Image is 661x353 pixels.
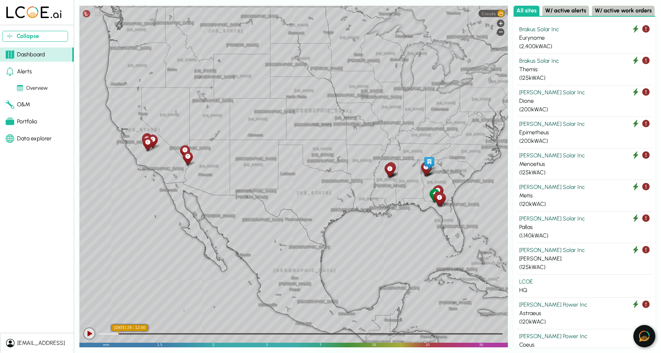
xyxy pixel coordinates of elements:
div: ( 125 kWAC) [519,263,650,271]
button: [PERSON_NAME] Solar Inc Metis (120kWAC) [516,180,652,212]
div: Eurynome [519,34,650,42]
div: Epimetheus [519,128,650,137]
div: Select site list category [514,6,655,17]
div: Clymene [141,133,153,149]
div: Helios [141,136,154,152]
div: Overview [17,84,48,92]
div: Astraeus [519,309,650,318]
div: Crius [432,190,444,206]
button: [PERSON_NAME] Solar Inc Pallas (1,140kWAC) [516,212,652,243]
button: Collapse [2,31,68,42]
div: ( 120 kWAC) [519,318,650,326]
button: W/ active work orders [592,6,655,16]
div: local time [111,325,149,331]
div: Data explorer [6,134,52,143]
div: Zoom in [497,19,504,27]
button: [PERSON_NAME] Solar Inc Dione (200kWAC) [516,85,652,117]
button: Brakus Solar Inc Eurynome (2,400kWAC) [516,22,652,54]
div: [PERSON_NAME] Solar Inc [519,183,650,191]
div: [DATE] 29 - 12:00 [111,325,149,331]
div: Brakus Solar Inc [519,57,650,65]
div: Styx [431,184,444,200]
div: Eurynome [181,150,194,166]
div: [PERSON_NAME] Power Inc [519,301,650,309]
button: [PERSON_NAME] Solar Inc Menoetius (125kWAC) [516,149,652,180]
div: [PERSON_NAME] Solar Inc [519,214,650,223]
div: ( 125 kWAC) [519,168,650,177]
div: Coeus [519,341,650,349]
button: W/ active alerts [542,6,589,16]
button: [PERSON_NAME] Solar Inc Epimetheus (200kWAC) [516,117,652,149]
div: Dione [519,97,650,105]
div: Hyperion [385,161,397,177]
div: [PERSON_NAME] Solar Inc [519,246,650,254]
div: HQ [423,156,435,172]
div: Theia [420,161,432,176]
button: [PERSON_NAME] Power Inc Astraeus (120kWAC) [516,298,652,329]
div: Metis [146,133,159,149]
div: Portfolio [6,117,37,126]
div: O&M [6,100,30,109]
div: [PERSON_NAME] [519,254,650,263]
div: Brakus Solar Inc [519,25,650,34]
span: Clouds [482,11,496,16]
button: Brakus Solar Inc Themis (125kWAC) [516,54,652,85]
div: Pallas [519,223,650,231]
div: [PERSON_NAME] Solar Inc [519,88,650,97]
div: ( 120 kWAC) [519,200,650,208]
div: Menoetius [519,160,650,168]
div: Asteria [420,161,432,177]
div: ( 1,140 kWAC) [519,231,650,240]
div: Eurybia [141,132,153,148]
div: ( 200 kWAC) [519,105,650,114]
div: ( 200 kWAC) [519,137,650,145]
div: Epimetheus [384,162,396,178]
div: LCOE [519,278,650,286]
div: Alerts [6,67,32,76]
div: [PERSON_NAME] Solar Inc [519,120,650,128]
div: Astraeus [433,191,446,207]
div: HQ [519,286,650,295]
div: ( 125 kWAC) [519,74,650,82]
img: open chat [639,331,650,342]
div: Aura [432,184,444,200]
button: [PERSON_NAME] Solar Inc [PERSON_NAME] (125kWAC) [516,243,652,275]
div: Zoom out [497,28,504,36]
div: Dione [383,162,396,178]
button: LCOE HQ [516,275,652,298]
div: Menoetius [179,144,191,160]
div: Metis [519,191,650,200]
div: Dashboard [6,50,45,59]
div: Cronus [428,187,441,203]
button: All sites [514,6,539,16]
div: Themis [519,65,650,74]
div: [EMAIL_ADDRESS] [17,339,65,347]
div: [PERSON_NAME] Power Inc [519,332,650,341]
div: Themis [383,163,396,179]
div: [PERSON_NAME] Solar Inc [519,151,650,160]
div: ( 2,400 kWAC) [519,42,650,51]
